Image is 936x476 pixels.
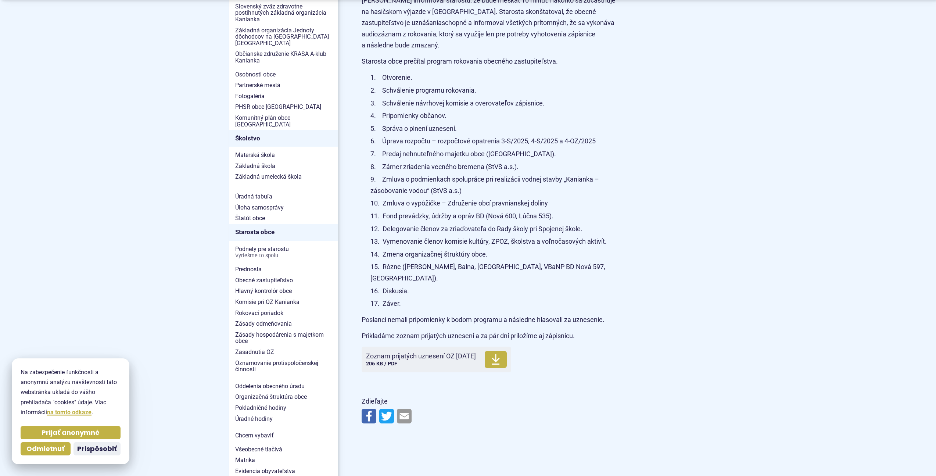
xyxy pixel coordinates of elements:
p: Zdieľajte [362,396,623,407]
span: Zoznam prijatých uznesení OZ [DATE] [366,352,476,360]
a: Úradná tabuľa [229,191,338,202]
a: Zoznam prijatých uznesení OZ [DATE]206 KB / PDF [362,347,511,372]
span: Oznamovanie protispoločenskej činnosti [235,358,332,375]
span: Základná škola [235,161,332,172]
a: na tomto odkaze [47,409,92,416]
span: Odmietnuť [26,445,65,453]
p: Poslanci nemali pripomienky k bodom programu a následne hlasovali za uznesenie. [362,314,623,326]
a: Podnety pre starostuVyriešme to spolu [229,244,338,261]
button: Prijať anonymné [21,426,121,439]
span: Úradná tabuľa [235,191,332,202]
img: Zdieľať e-mailom [397,409,412,423]
span: Štatút obce [235,213,332,224]
span: Prispôsobiť [77,445,117,453]
li: Delegovanie členov za zriaďovateľa do Rady školy pri Spojenej škole. [370,223,623,235]
span: Všeobecné tlačivá [235,444,332,455]
li: Úprava rozpočtu – rozpočtové opatrenia 3-S/2025, 4-S/2025 a 4-OZ/2025 [370,136,623,147]
span: Občianske združenie KRASA A-klub Kanianka [235,49,332,66]
span: Zásady odmeňovania [235,318,332,329]
span: Podnety pre starostu [235,244,332,261]
span: Prijať anonymné [42,429,100,437]
a: Komunitný plán obce [GEOGRAPHIC_DATA] [229,112,338,130]
span: Úradné hodiny [235,414,332,425]
a: Partnerské mestá [229,80,338,91]
a: Zásady hospodárenia s majetkom obce [229,329,338,347]
a: Osobnosti obce [229,69,338,80]
li: Diskusia. [370,286,623,297]
span: Starosta obce [235,226,332,238]
a: Chcem vybaviť [229,430,338,441]
li: Fond prevádzky, údržby a opráv BD (Nová 600, Lúčna 535). [370,211,623,222]
span: PHSR obce [GEOGRAPHIC_DATA] [235,101,332,112]
span: Partnerské mestá [235,80,332,91]
button: Odmietnuť [21,442,71,455]
a: Úradné hodiny [229,414,338,425]
li: Rôzne ([PERSON_NAME], Balna, [GEOGRAPHIC_DATA], VBaNP BD Nová 597, [GEOGRAPHIC_DATA]). [370,261,623,284]
span: Rokovací poriadok [235,308,332,319]
span: Oddelenia obecného úradu [235,381,332,392]
p: Na zabezpečenie funkčnosti a anonymnú analýzu návštevnosti táto webstránka ukladá do vášho prehli... [21,367,121,417]
li: Vymenovanie členov komisie kultúry, ZPOZ, školstva a voľnočasových aktivít. [370,236,623,247]
li: Otvorenie. [370,72,623,83]
a: PHSR obce [GEOGRAPHIC_DATA] [229,101,338,112]
span: Školstvo [235,133,332,144]
li: Záver. [370,298,623,309]
a: Komisie pri OZ Kanianka [229,297,338,308]
span: Zasadnutia OZ [235,347,332,358]
a: Matrika [229,455,338,466]
a: Rokovací poriadok [229,308,338,319]
span: Prednosta [235,264,332,275]
a: Hlavný kontrolór obce [229,286,338,297]
a: Oddelenia obecného úradu [229,381,338,392]
span: Osobnosti obce [235,69,332,80]
span: Základná organizácia Jednoty dôchodcov na [GEOGRAPHIC_DATA] [GEOGRAPHIC_DATA] [235,25,332,49]
span: Základná umelecká škola [235,171,332,182]
span: 206 KB / PDF [366,361,397,367]
li: Pripomienky občanov. [370,110,623,122]
a: Školstvo [229,130,338,147]
li: Zmluva o vypôžičke – Združenie obcí pravnianskej doliny [370,198,623,209]
a: Organizačná štruktúra obce [229,391,338,402]
a: Základná umelecká škola [229,171,338,182]
a: Všeobecné tlačivá [229,444,338,455]
a: Obecné zastupiteľstvo [229,275,338,286]
li: Schválenie návrhovej komisie a overovateľov zápisnice. [370,98,623,109]
img: Zdieľať na Facebooku [362,409,376,423]
span: Slovenský zväz zdravotne postihnutých základná organizácia Kanianka [235,1,332,25]
span: Chcem vybaviť [235,430,332,441]
span: Materská škola [235,150,332,161]
a: Fotogaléria [229,91,338,102]
img: Zdieľať na Twitteri [379,409,394,423]
a: Pokladničné hodiny [229,402,338,414]
span: Pokladničné hodiny [235,402,332,414]
a: Starosta obce [229,224,338,241]
a: Zásady odmeňovania [229,318,338,329]
span: Vyriešme to spolu [235,253,332,259]
a: Oznamovanie protispoločenskej činnosti [229,358,338,375]
a: Základná škola [229,161,338,172]
button: Prispôsobiť [73,442,121,455]
a: Zasadnutia OZ [229,347,338,358]
li: Správa o plnení uznesení. [370,123,623,135]
a: Materská škola [229,150,338,161]
span: Úloha samosprávy [235,202,332,213]
li: Predaj nehnuteľného majetku obce ([GEOGRAPHIC_DATA]). [370,148,623,160]
span: Komisie pri OZ Kanianka [235,297,332,308]
li: Zmena organizačnej štruktúry obce. [370,249,623,260]
a: Štatút obce [229,213,338,224]
span: Zásady hospodárenia s majetkom obce [235,329,332,347]
span: Fotogaléria [235,91,332,102]
span: Obecné zastupiteľstvo [235,275,332,286]
span: Komunitný plán obce [GEOGRAPHIC_DATA] [235,112,332,130]
span: Matrika [235,455,332,466]
p: Starosta obce prečítal program rokovania obecného zastupiteľstva. [362,56,623,67]
a: Úloha samosprávy [229,202,338,213]
li: Schválenie programu rokovania. [370,85,623,96]
li: Zmluva o podmienkach spolupráce pri realizácii vodnej stavby „Kanianka – zásobovanie vodou“ (StVS... [370,174,623,196]
p: Prikladáme zoznam prijatých uznesení a za pár dní priložíme aj zápisnicu. [362,330,623,342]
li: Zámer zriadenia vecného bremena (StVS a.s.). [370,161,623,173]
a: Základná organizácia Jednoty dôchodcov na [GEOGRAPHIC_DATA] [GEOGRAPHIC_DATA] [229,25,338,49]
a: Občianske združenie KRASA A-klub Kanianka [229,49,338,66]
span: Organizačná štruktúra obce [235,391,332,402]
span: Hlavný kontrolór obce [235,286,332,297]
